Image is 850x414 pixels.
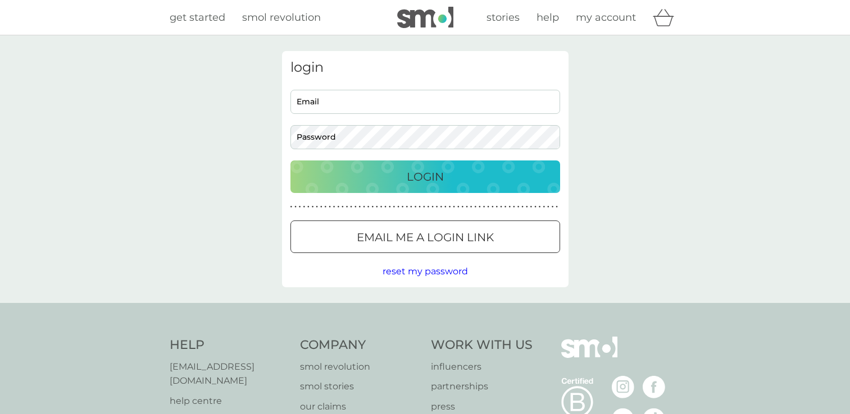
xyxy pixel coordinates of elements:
[552,204,554,210] p: ●
[363,204,365,210] p: ●
[487,204,489,210] p: ●
[170,10,225,26] a: get started
[537,11,559,24] span: help
[462,204,464,210] p: ●
[290,160,560,193] button: Login
[290,59,560,76] h3: login
[431,399,533,414] a: press
[376,204,378,210] p: ●
[389,204,391,210] p: ●
[556,204,558,210] p: ●
[537,10,559,26] a: help
[431,337,533,354] h4: Work With Us
[440,204,442,210] p: ●
[393,204,396,210] p: ●
[487,10,520,26] a: stories
[367,204,370,210] p: ●
[449,204,451,210] p: ●
[290,204,293,210] p: ●
[423,204,425,210] p: ●
[521,204,524,210] p: ●
[329,204,331,210] p: ●
[415,204,417,210] p: ●
[539,204,541,210] p: ●
[431,379,533,394] a: partnerships
[316,204,318,210] p: ●
[300,399,420,414] a: our claims
[534,204,537,210] p: ●
[543,204,545,210] p: ●
[653,6,681,29] div: basket
[470,204,472,210] p: ●
[384,204,387,210] p: ●
[307,204,310,210] p: ●
[357,228,494,246] p: Email me a login link
[547,204,549,210] p: ●
[380,204,383,210] p: ●
[612,376,634,398] img: visit the smol Instagram page
[170,11,225,24] span: get started
[300,379,420,394] a: smol stories
[479,204,481,210] p: ●
[431,204,434,210] p: ●
[444,204,447,210] p: ●
[359,204,361,210] p: ●
[487,11,520,24] span: stories
[402,204,404,210] p: ●
[513,204,515,210] p: ●
[466,204,468,210] p: ●
[242,11,321,24] span: smol revolution
[517,204,520,210] p: ●
[350,204,352,210] p: ●
[383,264,468,279] button: reset my password
[354,204,357,210] p: ●
[299,204,301,210] p: ●
[496,204,498,210] p: ●
[290,220,560,253] button: Email me a login link
[397,7,453,28] img: smol
[300,360,420,374] a: smol revolution
[294,204,297,210] p: ●
[410,204,412,210] p: ●
[383,266,468,277] span: reset my password
[436,204,438,210] p: ●
[312,204,314,210] p: ●
[170,360,289,388] a: [EMAIL_ADDRESS][DOMAIN_NAME]
[504,204,507,210] p: ●
[457,204,460,210] p: ●
[346,204,348,210] p: ●
[407,168,444,186] p: Login
[406,204,408,210] p: ●
[500,204,502,210] p: ●
[170,337,289,354] h4: Help
[333,204,335,210] p: ●
[428,204,430,210] p: ●
[431,360,533,374] a: influencers
[643,376,665,398] img: visit the smol Facebook page
[371,204,374,210] p: ●
[526,204,528,210] p: ●
[483,204,485,210] p: ●
[337,204,339,210] p: ●
[492,204,494,210] p: ●
[325,204,327,210] p: ●
[342,204,344,210] p: ●
[576,11,636,24] span: my account
[419,204,421,210] p: ●
[242,10,321,26] a: smol revolution
[300,337,420,354] h4: Company
[170,394,289,408] a: help centre
[303,204,305,210] p: ●
[320,204,322,210] p: ●
[576,10,636,26] a: my account
[397,204,399,210] p: ●
[474,204,476,210] p: ●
